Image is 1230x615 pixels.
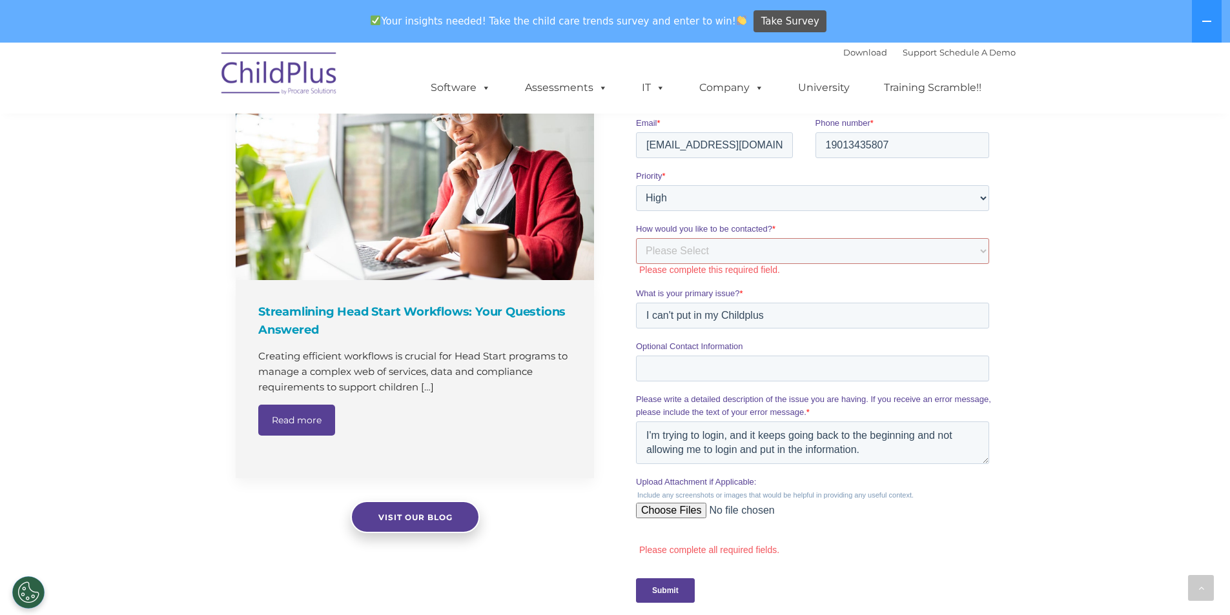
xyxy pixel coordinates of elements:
a: IT [629,75,678,101]
a: Take Survey [753,10,826,33]
a: Schedule A Demo [939,47,1016,57]
a: Company [686,75,777,101]
span: Your insights needed! Take the child care trends survey and enter to win! [365,8,752,34]
a: Software [418,75,504,101]
a: Visit our blog [351,501,480,533]
a: University [785,75,863,101]
button: Cookies Settings [12,576,45,609]
a: Assessments [512,75,620,101]
a: Training Scramble!! [871,75,994,101]
img: ✅ [371,15,380,25]
h4: Streamlining Head Start Workflows: Your Questions Answered [258,303,575,339]
span: Take Survey [761,10,819,33]
a: Read more [258,405,335,436]
p: Creating efficient workflows is crucial for Head Start programs to manage a complex web of servic... [258,348,575,395]
font: | [843,47,1016,57]
a: Support [903,47,937,57]
a: Download [843,47,887,57]
img: ChildPlus by Procare Solutions [215,43,344,108]
span: Visit our blog [378,512,452,522]
img: 👏 [737,15,746,25]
